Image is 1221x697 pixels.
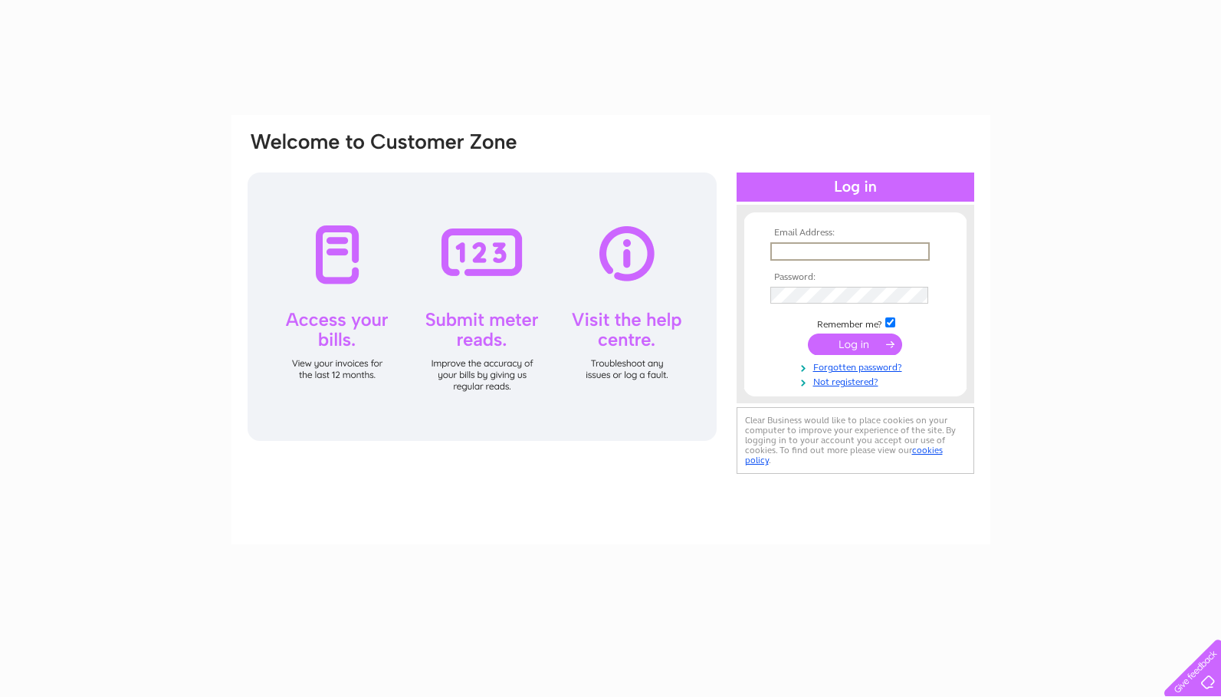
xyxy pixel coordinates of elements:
[770,359,944,373] a: Forgotten password?
[766,272,944,283] th: Password:
[770,373,944,388] a: Not registered?
[766,228,944,238] th: Email Address:
[808,334,902,355] input: Submit
[745,445,943,465] a: cookies policy
[737,407,974,474] div: Clear Business would like to place cookies on your computer to improve your experience of the sit...
[766,315,944,330] td: Remember me?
